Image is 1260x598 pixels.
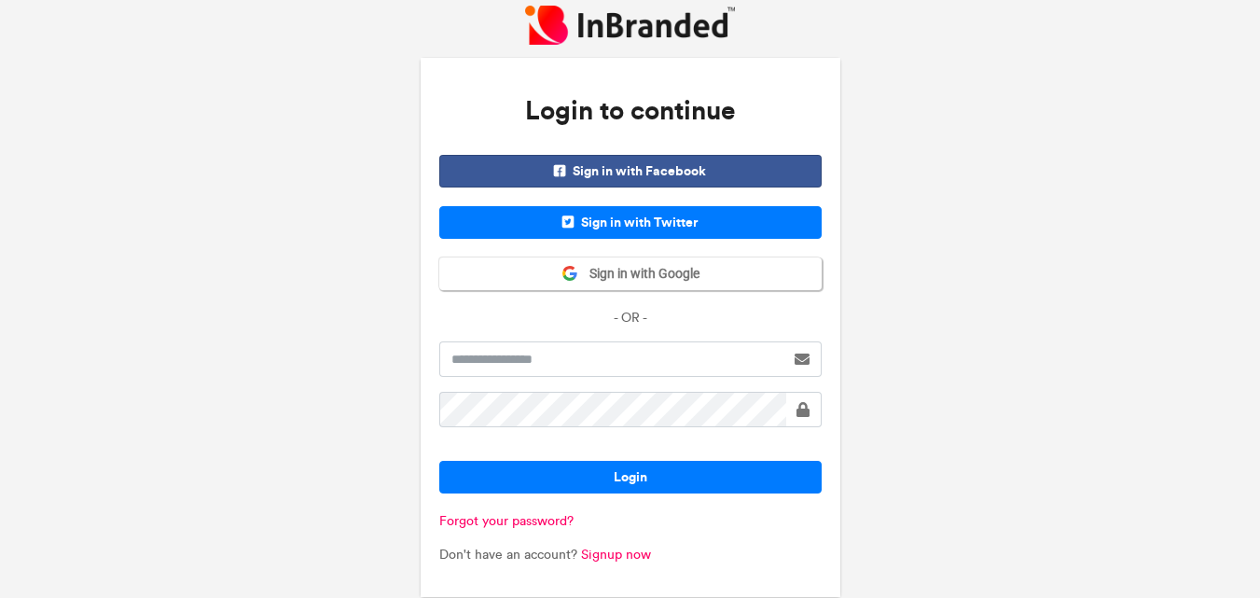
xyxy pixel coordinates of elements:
[439,206,822,239] span: Sign in with Twitter
[439,155,822,188] span: Sign in with Facebook
[581,547,651,563] a: Signup now
[439,513,574,529] a: Forgot your password?
[525,6,735,44] img: InBranded Logo
[439,546,822,564] p: Don't have an account?
[439,257,822,290] button: Sign in with Google
[578,265,699,284] span: Sign in with Google
[439,461,822,494] button: Login
[439,76,822,146] h3: Login to continue
[439,309,822,327] p: - OR -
